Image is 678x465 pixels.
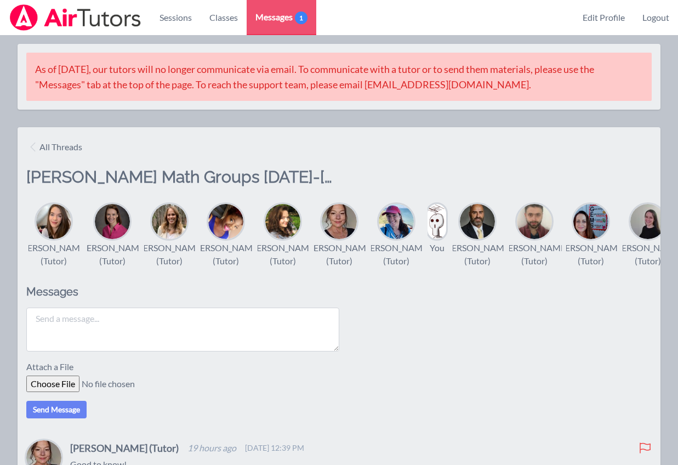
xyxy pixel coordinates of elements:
img: Leah Hoff [573,204,608,239]
button: Send Message [26,401,87,418]
div: [PERSON_NAME] (Tutor) [557,241,625,268]
span: 1 [295,12,307,24]
img: Airtutors Logo [9,4,142,31]
div: [PERSON_NAME] (Tutor) [305,241,374,268]
div: As of [DATE], our tutors will no longer communicate via email. To communicate with a tutor or to ... [26,53,652,101]
img: Michelle Dalton [322,204,357,239]
img: Megan Nepshinsky [379,204,414,239]
span: [DATE] 12:39 PM [245,443,304,453]
img: Kendra Byrd [630,204,665,239]
span: All Threads [39,140,82,154]
div: You [430,241,445,254]
img: Bernard Estephan [460,204,495,239]
a: All Threads [26,136,87,158]
div: [PERSON_NAME] (Tutor) [500,241,568,268]
h2: [PERSON_NAME] Math Groups [DATE]-[DATE] [26,167,339,202]
div: [PERSON_NAME] (Tutor) [248,241,317,268]
h4: [PERSON_NAME] (Tutor) [70,440,179,456]
img: Sarah Benzinger [36,204,71,239]
div: [PERSON_NAME] (Tutor) [135,241,203,268]
img: Rebecca Miller [95,204,130,239]
div: [PERSON_NAME] (Tutor) [78,241,147,268]
h2: Messages [26,285,339,299]
img: Alexis Asiama [208,204,243,239]
div: [PERSON_NAME] (Tutor) [362,241,430,268]
span: 19 hours ago [187,441,236,455]
img: Diana Carle [265,204,300,239]
div: [PERSON_NAME] (Tutor) [19,241,88,268]
div: [PERSON_NAME] (Tutor) [443,241,512,268]
img: Joyce Law [428,204,446,239]
label: Attach a File [26,360,80,376]
img: Sandra Davis [152,204,187,239]
img: Diaa Walweel [517,204,552,239]
span: Messages [255,10,307,24]
div: [PERSON_NAME] (Tutor) [192,241,260,268]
